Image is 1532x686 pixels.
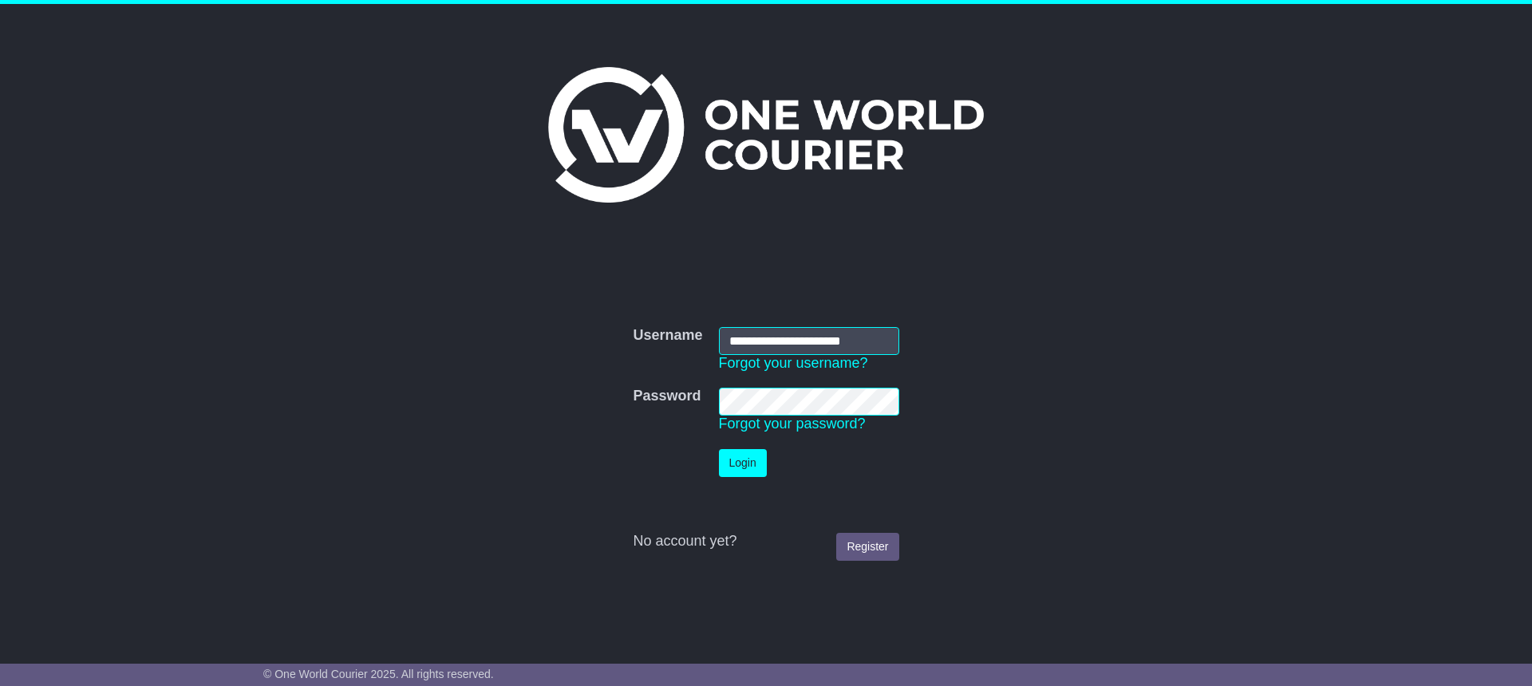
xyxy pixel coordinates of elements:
span: © One World Courier 2025. All rights reserved. [263,668,494,680]
a: Register [836,533,898,561]
label: Username [633,327,702,345]
a: Forgot your password? [719,416,866,432]
button: Login [719,449,767,477]
div: No account yet? [633,533,898,550]
img: One World [548,67,984,203]
label: Password [633,388,701,405]
a: Forgot your username? [719,355,868,371]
